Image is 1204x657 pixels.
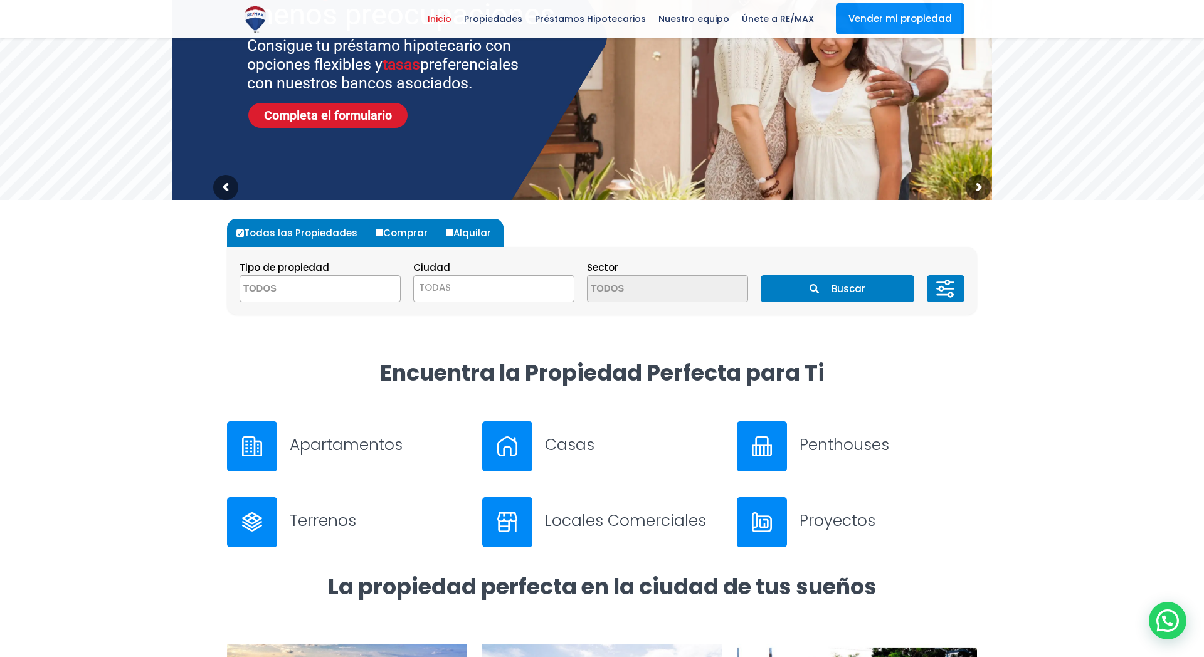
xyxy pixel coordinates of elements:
img: Logo de REMAX [240,4,271,35]
sr7-txt: Consigue tu préstamo hipotecario con opciones flexibles y preferenciales con nuestros bancos asoc... [247,36,535,93]
span: tasas [383,55,420,73]
span: Propiedades [458,9,529,28]
span: Sector [587,261,618,274]
h3: Locales Comerciales [545,510,722,532]
span: Únete a RE/MAX [736,9,820,28]
a: Casas [482,421,722,471]
span: Préstamos Hipotecarios [529,9,652,28]
span: TODAS [413,275,574,302]
a: Penthouses [737,421,977,471]
h3: Proyectos [800,510,977,532]
a: Proyectos [737,497,977,547]
a: Terrenos [227,497,467,547]
h3: Casas [545,434,722,456]
label: Comprar [372,219,440,247]
input: Comprar [376,229,383,236]
span: TODAS [414,279,574,297]
h3: Terrenos [290,510,467,532]
h3: Apartamentos [290,434,467,456]
label: Alquilar [443,219,504,247]
textarea: Search [240,276,362,303]
span: TODAS [419,281,451,294]
input: Todas las Propiedades [236,229,244,237]
span: Ciudad [413,261,450,274]
a: Vender mi propiedad [836,3,964,34]
h3: Penthouses [800,434,977,456]
a: Completa el formulario [248,103,408,128]
input: Alquilar [446,229,453,236]
label: Todas las Propiedades [233,219,370,247]
button: Buscar [761,275,914,302]
span: Nuestro equipo [652,9,736,28]
strong: La propiedad perfecta en la ciudad de tus sueños [328,571,877,602]
span: Tipo de propiedad [240,261,329,274]
strong: Encuentra la Propiedad Perfecta para Ti [380,357,825,388]
textarea: Search [588,276,709,303]
a: Apartamentos [227,421,467,471]
a: Locales Comerciales [482,497,722,547]
span: Inicio [421,9,458,28]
